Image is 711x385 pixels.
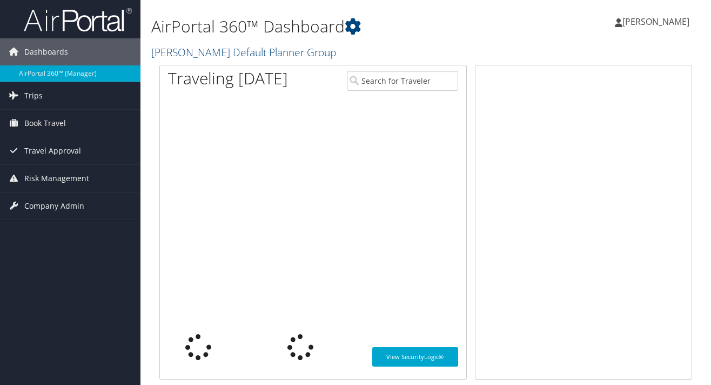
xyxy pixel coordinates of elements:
[24,7,132,32] img: airportal-logo.png
[168,67,288,90] h1: Traveling [DATE]
[151,45,339,59] a: [PERSON_NAME] Default Planner Group
[24,110,66,137] span: Book Travel
[347,71,458,91] input: Search for Traveler
[151,15,517,38] h1: AirPortal 360™ Dashboard
[622,16,689,28] span: [PERSON_NAME]
[24,165,89,192] span: Risk Management
[372,347,458,367] a: View SecurityLogic®
[615,5,700,38] a: [PERSON_NAME]
[24,82,43,109] span: Trips
[24,192,84,220] span: Company Admin
[24,38,68,65] span: Dashboards
[24,137,81,164] span: Travel Approval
